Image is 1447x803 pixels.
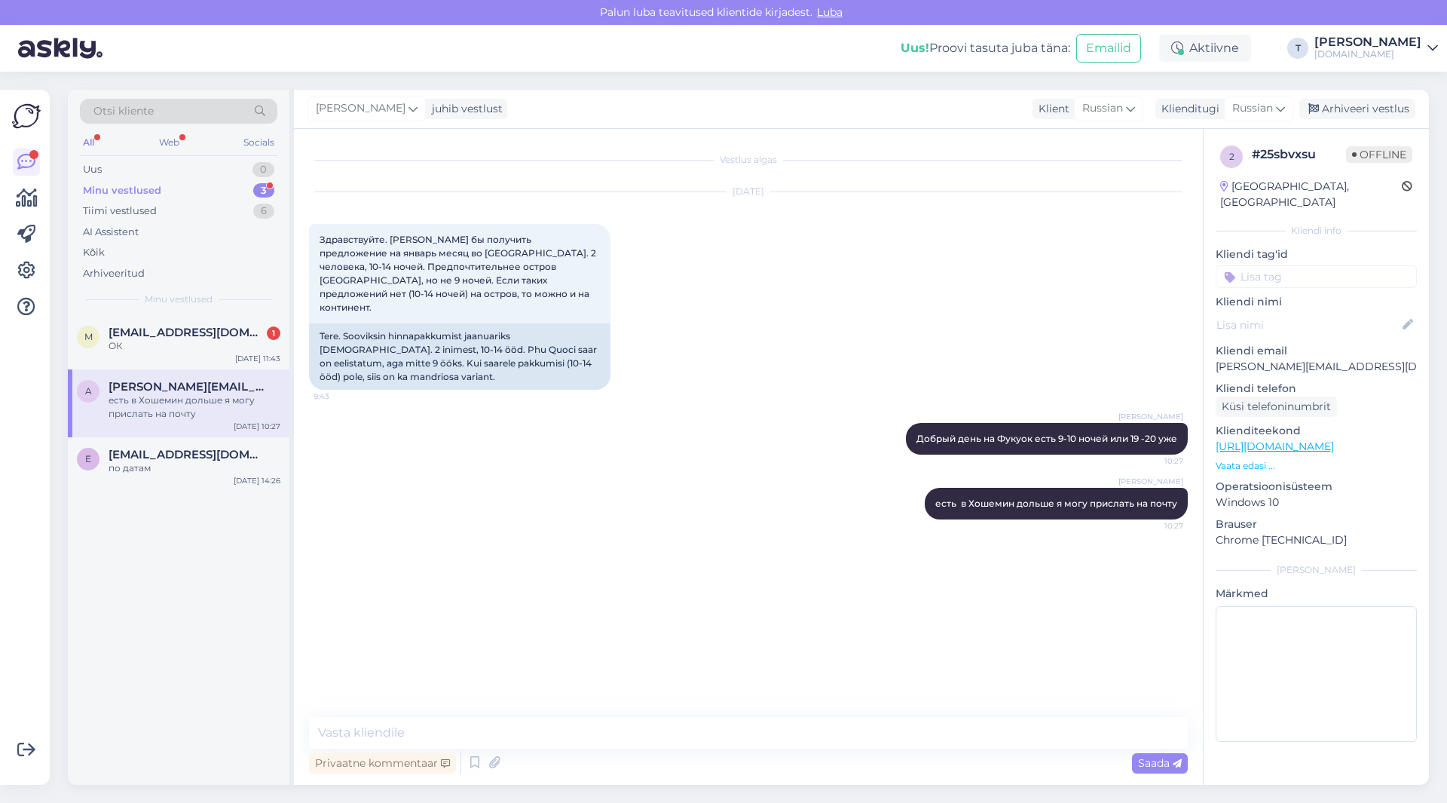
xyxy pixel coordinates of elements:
div: Arhiveeri vestlus [1299,99,1415,119]
div: [DATE] 10:27 [234,421,280,432]
div: Kliendi info [1216,224,1417,238]
div: T [1287,38,1308,59]
p: Märkmed [1216,586,1417,602]
div: All [80,133,97,152]
p: Klienditeekond [1216,423,1417,439]
p: Kliendi nimi [1216,294,1417,310]
div: AI Assistent [83,225,139,240]
b: Uus! [901,41,929,55]
div: # 25sbvxsu [1252,146,1346,164]
div: Proovi tasuta juba täna: [901,39,1070,57]
span: Offline [1346,146,1412,163]
div: Privaatne kommentaar [309,753,456,774]
div: Küsi telefoninumbrit [1216,397,1337,417]
div: Tere. Sooviksin hinnapakkumist jaanuariks [DEMOGRAPHIC_DATA]. 2 inimest, 10-14 ööd. Phu Quoci saa... [309,323,610,390]
span: 9:43 [314,391,370,402]
input: Lisa nimi [1216,317,1400,333]
div: Arhiveeritud [83,266,145,281]
div: [DOMAIN_NAME] [1314,48,1421,60]
span: есть в Хошемин дольше я могу прислать на почту [935,498,1177,509]
span: [PERSON_NAME] [316,100,405,117]
span: Otsi kliente [93,103,154,119]
div: Web [156,133,182,152]
span: E [85,453,91,464]
div: [DATE] [309,185,1188,198]
div: [DATE] 11:43 [235,353,280,364]
span: 2 [1229,151,1234,162]
div: Tiimi vestlused [83,204,157,219]
span: 10:27 [1127,455,1183,467]
div: по датам [109,461,280,475]
p: Brauser [1216,516,1417,532]
span: Luba [812,5,847,19]
p: Kliendi telefon [1216,381,1417,397]
span: Добрый день на Фукуок есть 9-10 ночей или 19 -20 уже [916,433,1177,444]
p: Windows 10 [1216,495,1417,510]
span: anastassia.semjonova94@gmail.com [109,380,265,394]
p: Kliendi tag'id [1216,247,1417,262]
div: 3 [253,183,274,198]
button: Emailid [1076,34,1141,63]
input: Lisa tag [1216,265,1417,288]
div: Minu vestlused [83,183,161,198]
a: [PERSON_NAME][DOMAIN_NAME] [1314,36,1438,60]
span: Здравствуйте. [PERSON_NAME] бы получить предложение на январь месяц во [GEOGRAPHIC_DATA]. 2 челов... [320,234,598,313]
div: [PERSON_NAME] [1314,36,1421,48]
div: juhib vestlust [426,101,503,117]
div: [GEOGRAPHIC_DATA], [GEOGRAPHIC_DATA] [1220,179,1402,210]
p: Kliendi email [1216,343,1417,359]
p: [PERSON_NAME][EMAIL_ADDRESS][DOMAIN_NAME] [1216,359,1417,375]
span: maars2007@mail.ru [109,326,265,339]
span: 10:27 [1127,520,1183,532]
span: m [84,331,93,342]
div: Klienditugi [1155,101,1219,117]
span: Russian [1232,100,1273,117]
span: a [85,385,92,397]
div: ОК [109,339,280,353]
div: [PERSON_NAME] [1216,563,1417,577]
div: Uus [83,162,102,177]
p: Vaata edasi ... [1216,459,1417,473]
div: Aktiivne [1159,35,1251,62]
div: есть в Хошемин дольше я могу прислать на почту [109,394,280,421]
span: EvgeniyaEseniya2018@gmail.com [109,448,265,461]
div: [DATE] 14:26 [234,475,280,486]
div: 6 [253,204,274,219]
span: Saada [1138,756,1182,770]
span: Russian [1082,100,1123,117]
div: 0 [252,162,274,177]
div: Kõik [83,245,105,260]
div: 1 [267,326,280,340]
div: Socials [240,133,277,152]
span: [PERSON_NAME] [1118,411,1183,422]
p: Chrome [TECHNICAL_ID] [1216,532,1417,548]
span: [PERSON_NAME] [1118,476,1183,487]
a: [URL][DOMAIN_NAME] [1216,440,1334,453]
p: Operatsioonisüsteem [1216,479,1417,495]
div: Klient [1032,101,1069,117]
div: Vestlus algas [309,153,1188,167]
span: Minu vestlused [145,293,213,306]
img: Askly Logo [12,102,41,130]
